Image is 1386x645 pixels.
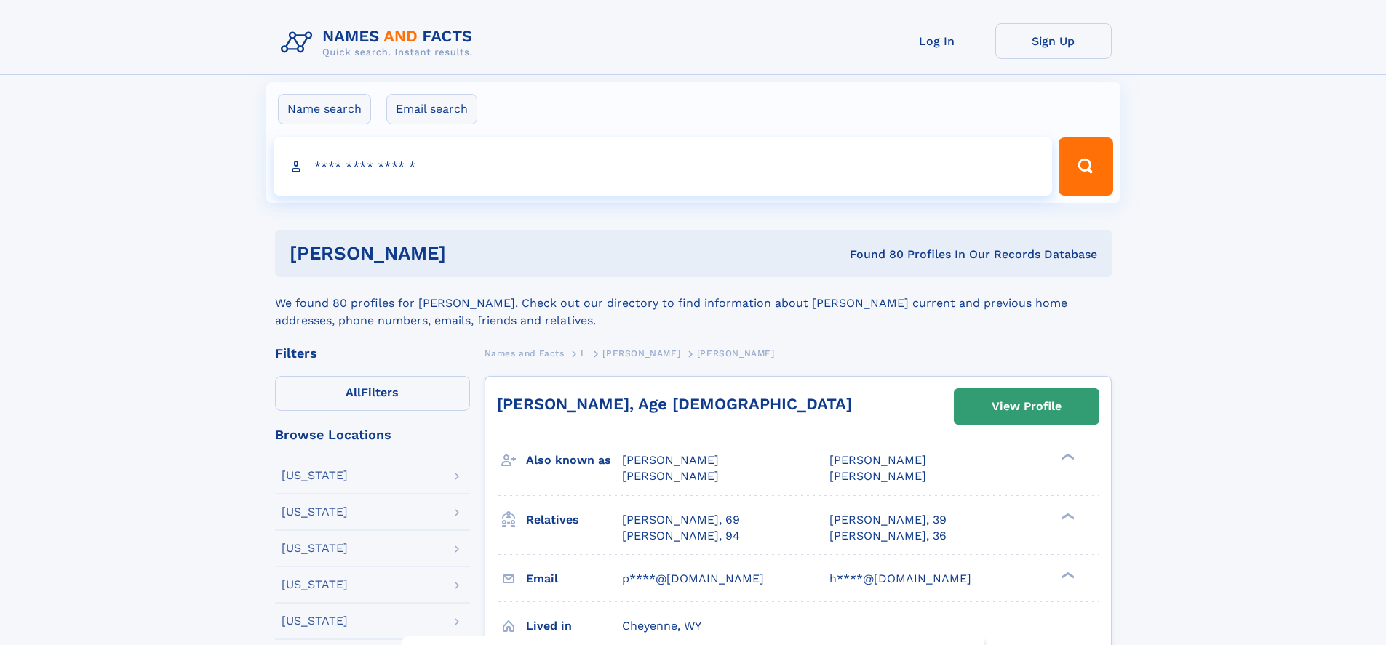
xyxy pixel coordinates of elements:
[697,348,775,358] span: [PERSON_NAME]
[992,390,1062,423] div: View Profile
[622,619,701,633] span: Cheyenne, WY
[995,23,1112,59] a: Sign Up
[282,506,348,518] div: [US_STATE]
[526,508,622,532] h3: Relatives
[622,512,740,528] a: [PERSON_NAME], 69
[275,428,470,441] div: Browse Locations
[829,469,926,483] span: [PERSON_NAME]
[526,566,622,591] h3: Email
[526,614,622,638] h3: Lived in
[1059,137,1112,196] button: Search Button
[581,348,586,358] span: L
[346,385,361,399] span: All
[275,277,1112,329] div: We found 80 profiles for [PERSON_NAME]. Check out our directory to find information about [PERSON...
[275,347,470,360] div: Filters
[485,344,565,362] a: Names and Facts
[275,376,470,411] label: Filters
[648,247,1097,263] div: Found 80 Profiles In Our Records Database
[282,579,348,590] div: [US_STATE]
[282,615,348,627] div: [US_STATE]
[879,23,995,59] a: Log In
[602,344,680,362] a: [PERSON_NAME]
[290,244,648,263] h1: [PERSON_NAME]
[622,453,719,467] span: [PERSON_NAME]
[282,470,348,481] div: [US_STATE]
[1058,452,1075,462] div: ❯
[526,448,622,473] h3: Also known as
[829,453,926,467] span: [PERSON_NAME]
[602,348,680,358] span: [PERSON_NAME]
[282,542,348,554] div: [US_STATE]
[278,94,371,124] label: Name search
[386,94,477,124] label: Email search
[622,469,719,483] span: [PERSON_NAME]
[1058,570,1075,580] div: ❯
[1058,511,1075,521] div: ❯
[622,528,740,544] a: [PERSON_NAME], 94
[955,389,1099,424] a: View Profile
[829,512,947,528] a: [PERSON_NAME], 39
[274,137,1053,196] input: search input
[497,395,852,413] a: [PERSON_NAME], Age [DEMOGRAPHIC_DATA]
[581,344,586,362] a: L
[275,23,485,63] img: Logo Names and Facts
[829,528,947,544] a: [PERSON_NAME], 36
